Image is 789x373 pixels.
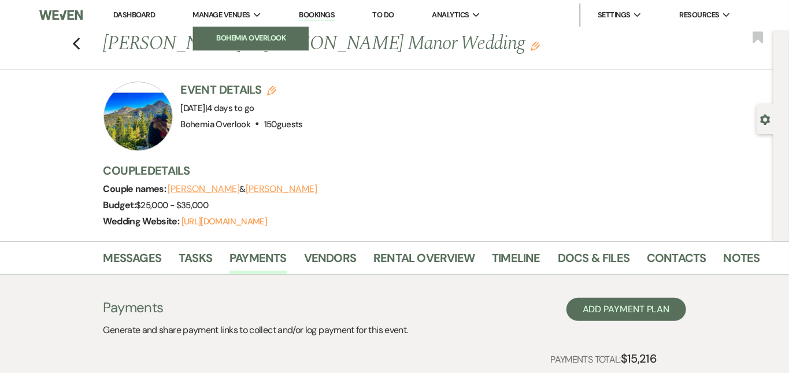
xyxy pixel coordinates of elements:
[229,249,287,274] a: Payments
[103,30,621,58] h1: [PERSON_NAME] & [PERSON_NAME] Manor Wedding
[103,298,408,317] h3: Payments
[598,9,631,21] span: Settings
[39,3,83,27] img: Weven Logo
[304,249,356,274] a: Vendors
[181,216,267,227] a: [URL][DOMAIN_NAME]
[168,184,240,194] button: [PERSON_NAME]
[205,102,254,114] span: |
[168,183,317,195] span: &
[181,82,303,98] h3: Event Details
[492,249,540,274] a: Timeline
[760,113,771,124] button: Open lead details
[103,215,181,227] span: Wedding Website:
[299,10,335,21] a: Bookings
[264,119,303,130] span: 150 guests
[199,32,303,44] li: Bohemia Overlook
[136,200,208,211] span: $25,000 - $35,000
[181,119,251,130] span: Bohemia Overlook
[103,163,751,179] h3: Couple Details
[558,249,629,274] a: Docs & Files
[103,199,136,211] span: Budget:
[373,10,394,20] a: To Do
[103,249,162,274] a: Messages
[432,9,469,21] span: Analytics
[193,27,309,50] a: Bohemia Overlook
[103,183,168,195] span: Couple names:
[373,249,475,274] a: Rental Overview
[246,184,317,194] button: [PERSON_NAME]
[724,249,760,274] a: Notes
[179,249,212,274] a: Tasks
[181,102,254,114] span: [DATE]
[621,351,657,366] strong: $15,216
[103,323,408,338] p: Generate and share payment links to collect and/or log payment for this event.
[566,298,686,321] button: Add Payment Plan
[113,10,155,20] a: Dashboard
[207,102,254,114] span: 4 days to go
[679,9,719,21] span: Resources
[531,40,540,51] button: Edit
[647,249,706,274] a: Contacts
[551,349,657,368] p: Payments Total:
[192,9,250,21] span: Manage Venues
